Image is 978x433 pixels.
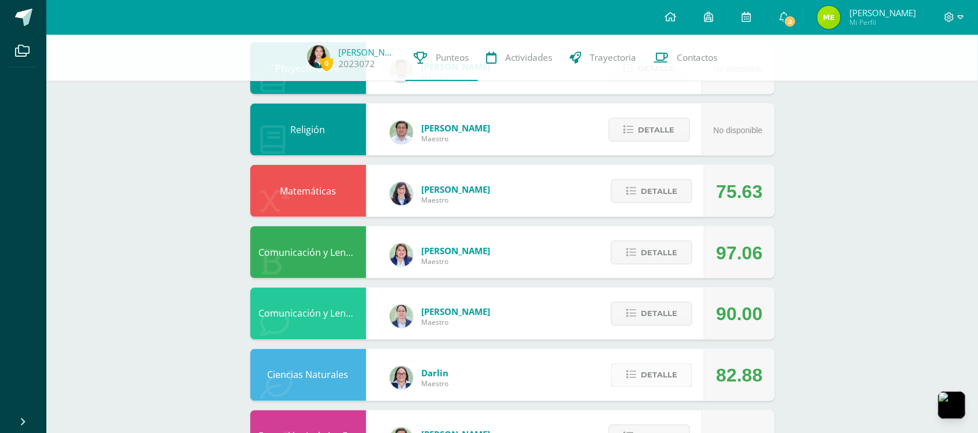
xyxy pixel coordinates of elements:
[611,302,692,326] button: Detalle
[561,35,645,81] a: Trayectoria
[339,46,397,58] a: [PERSON_NAME]
[716,350,762,402] div: 82.88
[422,184,491,195] span: [PERSON_NAME]
[390,244,413,267] img: 97caf0f34450839a27c93473503a1ec1.png
[641,365,677,386] span: Detalle
[784,15,797,28] span: 2
[609,118,690,142] button: Detalle
[390,366,413,390] img: 571966f00f586896050bf2f129d9ef0a.png
[611,364,692,387] button: Detalle
[422,318,491,328] span: Maestro
[422,134,491,144] span: Maestro
[422,195,491,205] span: Maestro
[638,119,675,141] span: Detalle
[250,349,366,401] div: Ciencias Naturales
[641,181,677,202] span: Detalle
[590,52,637,64] span: Trayectoria
[714,126,763,135] span: No disponible
[422,368,449,379] span: Darlin
[716,288,762,340] div: 90.00
[641,303,677,325] span: Detalle
[645,35,727,81] a: Contactos
[250,104,366,156] div: Religión
[641,242,677,263] span: Detalle
[422,256,491,266] span: Maestro
[506,52,553,64] span: Actividades
[611,241,692,265] button: Detalle
[422,245,491,256] span: [PERSON_NAME]
[818,6,841,29] img: cc8173afdae23698f602c22063f262d2.png
[390,305,413,328] img: bdeda482c249daf2390eb3a441c038f2.png
[422,306,491,318] span: [PERSON_NAME]
[250,288,366,340] div: Comunicación y Lenguaje Inglés
[250,226,366,278] div: Comunicación y Lenguaje Idioma Español
[339,58,375,70] a: 2023072
[390,182,413,206] img: 01c6c64f30021d4204c203f22eb207bb.png
[849,7,916,19] span: [PERSON_NAME]
[849,17,916,27] span: Mi Perfil
[611,179,692,203] button: Detalle
[390,121,413,144] img: f767cae2d037801592f2ba1a5db71a2a.png
[478,35,561,81] a: Actividades
[422,122,491,134] span: [PERSON_NAME]
[250,165,366,217] div: Matemáticas
[406,35,478,81] a: Punteos
[436,52,469,64] span: Punteos
[320,56,333,71] span: 0
[716,227,762,279] div: 97.06
[307,45,330,68] img: 05fc99470b6b8232ca6bd7819607359e.png
[677,52,718,64] span: Contactos
[422,379,449,389] span: Maestro
[716,166,762,218] div: 75.63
